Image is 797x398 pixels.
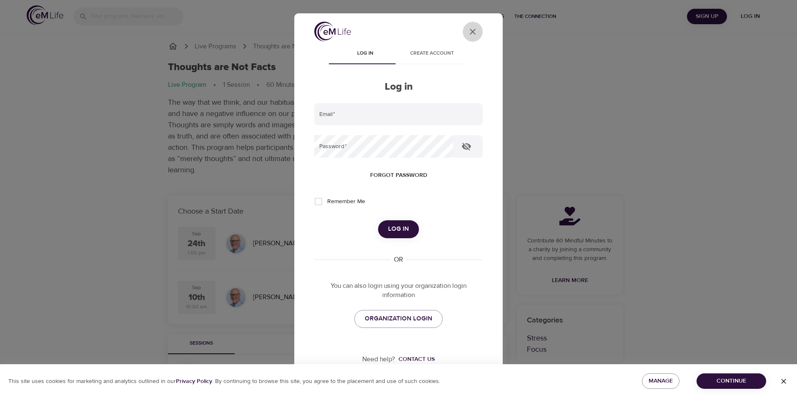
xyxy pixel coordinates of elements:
[398,355,435,363] div: Contact us
[314,281,483,300] p: You can also login using your organization login information
[314,22,351,41] img: logo
[378,220,419,238] button: Log in
[703,376,759,386] span: Continue
[649,376,673,386] span: Manage
[365,313,432,324] span: ORGANIZATION LOGIN
[388,224,409,234] span: Log in
[337,49,393,58] span: Log in
[362,355,395,364] p: Need help?
[314,44,483,64] div: disabled tabs example
[370,170,427,181] span: Forgot password
[327,197,365,206] span: Remember Me
[176,378,212,385] b: Privacy Policy
[354,310,443,327] a: ORGANIZATION LOGIN
[463,22,483,42] button: close
[395,355,435,363] a: Contact us
[404,49,460,58] span: Create account
[314,81,483,93] h2: Log in
[391,255,406,264] div: OR
[367,168,431,183] button: Forgot password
